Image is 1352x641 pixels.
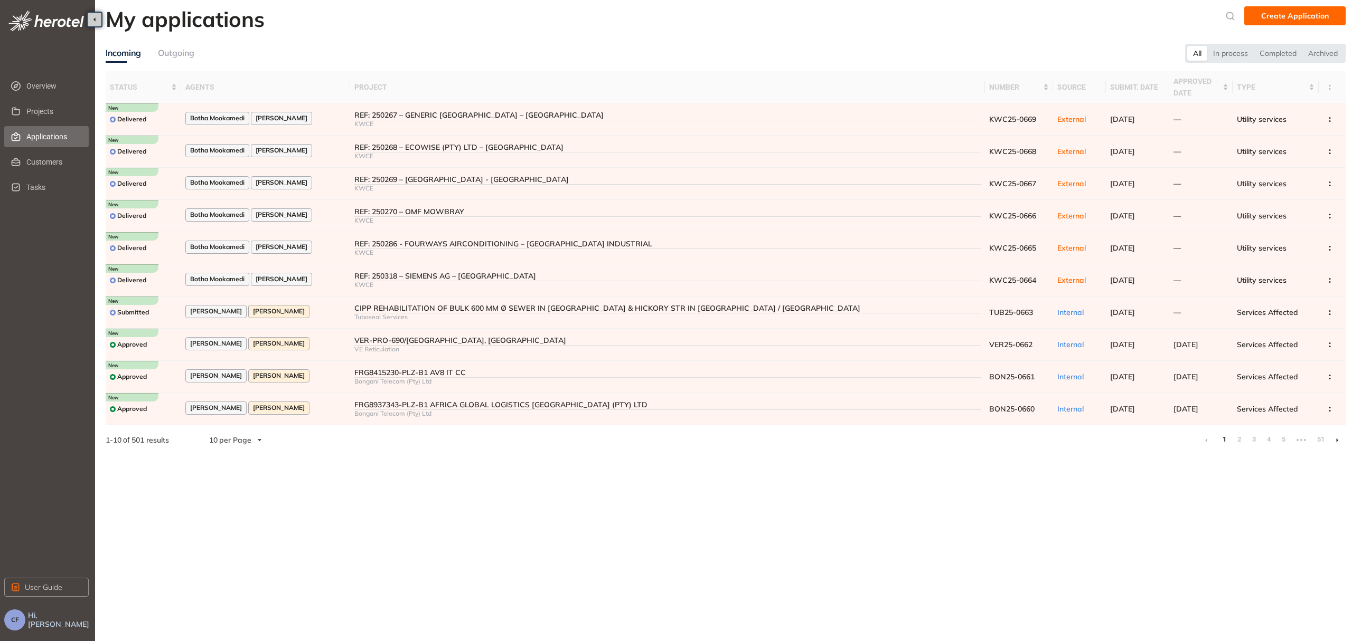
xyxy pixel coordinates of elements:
span: Approved [117,373,147,380]
th: project [350,71,985,103]
div: Tuboseal Services [354,313,981,321]
span: [DATE] [1110,275,1135,285]
button: User Guide [4,578,89,597]
li: 3 [1248,432,1259,448]
a: 51 [1314,432,1325,447]
span: — [1173,275,1181,285]
li: 2 [1234,432,1244,448]
span: External [1057,275,1086,285]
span: — [1173,179,1181,188]
span: — [1173,211,1181,221]
span: Delivered [117,244,146,252]
th: number [985,71,1054,103]
span: [PERSON_NAME] [256,211,307,218]
span: Utility services [1237,114,1287,124]
span: [PERSON_NAME] [253,308,305,315]
div: FRG8415230-PLZ-B1 AV8 IT CC [354,368,981,377]
span: Hi, [PERSON_NAME] [28,611,91,629]
span: [DATE] [1110,211,1135,221]
span: KWC25-0668 [989,147,1036,156]
a: 4 [1263,432,1274,447]
span: Delivered [117,212,146,219]
span: Botha Mookamedi [190,114,245,122]
img: logo [8,11,84,31]
span: VER25-0662 [989,340,1032,349]
div: REF: 250286 - FOURWAYS AIRCONDITIONING – [GEOGRAPHIC_DATA] INDUSTRIAL [354,240,981,248]
div: In process [1207,46,1254,61]
span: Approved [117,405,147,413]
span: status [110,81,169,93]
li: Next 5 Pages [1293,432,1310,448]
div: KWCE [354,185,981,192]
span: [DATE] [1173,404,1198,414]
span: Internal [1057,340,1084,349]
span: External [1057,147,1086,156]
span: 501 results [132,435,169,445]
span: [PERSON_NAME] [256,243,307,251]
h2: My applications [106,6,265,32]
span: Utility services [1237,147,1287,156]
div: REF: 250269 – [GEOGRAPHIC_DATA] - [GEOGRAPHIC_DATA] [354,175,981,184]
div: CIPP REHABILITATION OF BULK 600 MM Ø SEWER IN [GEOGRAPHIC_DATA] & HICKORY STR IN [GEOGRAPHIC_DATA... [354,304,981,313]
span: [PERSON_NAME] [190,340,242,347]
span: TUB25-0663 [989,308,1033,317]
span: Botha Mookamedi [190,211,245,218]
span: Delivered [117,276,146,284]
span: type [1237,81,1307,93]
span: [PERSON_NAME] [190,308,242,315]
span: Create Application [1261,10,1329,22]
span: Submitted [117,309,149,316]
a: 1 [1219,432,1229,447]
span: KWC25-0669 [989,114,1036,124]
span: [DATE] [1110,114,1135,124]
span: [PERSON_NAME] [253,372,305,379]
li: 51 [1314,432,1325,448]
div: Bongani Telecom (Pty) Ltd [354,378,981,385]
span: External [1057,114,1086,124]
span: Tasks [26,177,80,198]
div: of [89,434,186,446]
span: Utility services [1237,179,1287,188]
span: [DATE] [1110,179,1135,188]
span: Botha Mookamedi [190,243,245,251]
span: Services Affected [1237,404,1298,414]
span: Utility services [1237,211,1287,221]
div: REF: 250318 – SIEMENS AG – [GEOGRAPHIC_DATA] [354,272,981,281]
div: REF: 250270 – OMF MOWBRAY [354,207,981,216]
div: VE Reticulation [354,346,981,353]
span: User Guide [25,581,62,593]
th: submit. date [1106,71,1169,103]
th: status [106,71,181,103]
span: [DATE] [1110,372,1135,381]
span: External [1057,179,1086,188]
span: CF [11,616,19,624]
span: Services Affected [1237,308,1298,317]
span: Delivered [117,180,146,187]
span: KWC25-0665 [989,243,1036,253]
span: approved date [1173,75,1220,99]
div: REF: 250268 – ECOWISE (PTY) LTD – [GEOGRAPHIC_DATA] [354,143,981,152]
span: Services Affected [1237,372,1298,381]
div: KWCE [354,152,981,160]
div: FRG8937343-PLZ-B1 AFRICA GLOBAL LOGISTICS [GEOGRAPHIC_DATA] (PTY) LTD [354,400,981,409]
div: KWCE [354,249,981,256]
div: Incoming [106,46,141,60]
span: KWC25-0664 [989,275,1036,285]
span: Delivered [117,148,146,155]
span: — [1173,114,1181,124]
span: Botha Mookamedi [190,275,245,283]
li: Previous Page [1198,432,1215,448]
div: Archived [1302,46,1344,61]
span: [DATE] [1110,308,1135,317]
li: Next Page [1329,432,1346,448]
span: — [1173,147,1181,156]
span: External [1057,243,1086,253]
span: [PERSON_NAME] [190,404,242,412]
th: agents [181,71,350,103]
a: 5 [1278,432,1289,447]
span: [DATE] [1110,340,1135,349]
span: BON25-0660 [989,404,1035,414]
span: [PERSON_NAME] [253,340,305,347]
span: KWC25-0667 [989,179,1036,188]
span: Utility services [1237,243,1287,253]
